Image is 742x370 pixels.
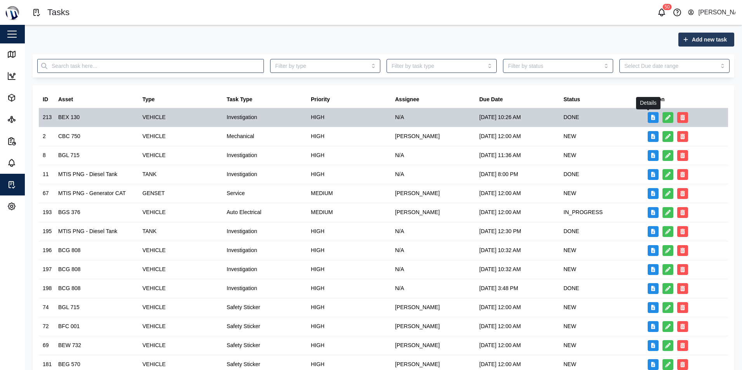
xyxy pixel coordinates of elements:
[43,284,52,293] div: 198
[58,246,81,255] div: BCG 808
[142,189,165,198] div: GENSET
[395,303,440,312] div: [PERSON_NAME]
[563,227,579,236] div: DONE
[479,341,521,350] div: [DATE] 12:00 AM
[58,322,80,331] div: BFC 001
[662,4,671,10] div: 50
[687,7,736,18] button: [PERSON_NAME]
[142,132,166,141] div: VEHICLE
[563,265,576,274] div: NEW
[20,137,45,145] div: Reports
[227,322,260,331] div: Safety Sticker
[563,189,576,198] div: NEW
[142,151,166,160] div: VEHICLE
[43,95,48,104] div: ID
[479,360,521,369] div: [DATE] 12:00 AM
[479,170,518,179] div: [DATE] 8:00 PM
[142,208,166,217] div: VEHICLE
[58,341,81,350] div: BEW 732
[227,132,254,141] div: Mechanical
[395,132,440,141] div: [PERSON_NAME]
[395,170,404,179] div: N/A
[43,170,49,179] div: 11
[395,341,440,350] div: [PERSON_NAME]
[142,246,166,255] div: VEHICLE
[395,322,440,331] div: [PERSON_NAME]
[227,246,257,255] div: Investigation
[43,151,46,160] div: 8
[227,341,260,350] div: Safety Sticker
[479,151,521,160] div: [DATE] 11:36 AM
[58,360,80,369] div: BEG 570
[43,113,52,122] div: 213
[563,322,576,331] div: NEW
[395,246,404,255] div: N/A
[43,265,52,274] div: 197
[479,246,521,255] div: [DATE] 10:32 AM
[311,246,324,255] div: HIGH
[395,284,404,293] div: N/A
[227,170,257,179] div: Investigation
[227,265,257,274] div: Investigation
[479,303,521,312] div: [DATE] 12:00 AM
[58,151,80,160] div: BGL 715
[58,227,117,236] div: MTIS PNG - Diesel Tank
[58,132,80,141] div: CBC 750
[395,189,440,198] div: [PERSON_NAME]
[311,208,333,217] div: MEDIUM
[270,59,380,73] input: Filter by type
[43,208,52,217] div: 193
[43,189,49,198] div: 67
[43,246,52,255] div: 196
[479,208,521,217] div: [DATE] 12:00 AM
[142,322,166,331] div: VEHICLE
[58,303,80,312] div: BGL 715
[563,95,580,104] div: Status
[142,227,156,236] div: TANK
[311,265,324,274] div: HIGH
[58,265,81,274] div: BCG 808
[227,284,257,293] div: Investigation
[648,95,665,104] div: Action
[479,322,521,331] div: [DATE] 12:00 AM
[479,189,521,198] div: [DATE] 12:00 AM
[20,72,53,80] div: Dashboard
[43,227,52,236] div: 195
[619,59,730,73] input: Select Due date range
[387,59,497,73] input: Filter by task type
[43,132,46,141] div: 2
[563,170,579,179] div: DONE
[142,341,166,350] div: VEHICLE
[142,303,166,312] div: VEHICLE
[698,8,735,17] div: [PERSON_NAME]
[563,360,576,369] div: NEW
[395,265,404,274] div: N/A
[20,115,38,124] div: Sites
[479,227,521,236] div: [DATE] 12:30 PM
[692,33,727,46] span: Add new task
[311,170,324,179] div: HIGH
[47,6,69,19] div: Tasks
[20,93,43,102] div: Assets
[479,265,521,274] div: [DATE] 10:32 AM
[311,113,324,122] div: HIGH
[58,95,73,104] div: Asset
[37,59,264,73] input: Search task here...
[43,303,49,312] div: 74
[58,284,81,293] div: BCG 808
[563,132,576,141] div: NEW
[563,303,576,312] div: NEW
[20,202,46,211] div: Settings
[142,265,166,274] div: VEHICLE
[227,113,257,122] div: Investigation
[311,189,333,198] div: MEDIUM
[311,284,324,293] div: HIGH
[43,360,52,369] div: 181
[311,95,330,104] div: Priority
[142,170,156,179] div: TANK
[311,322,324,331] div: HIGH
[395,113,404,122] div: N/A
[678,33,735,47] button: Add new task
[395,151,404,160] div: N/A
[479,95,503,104] div: Due Date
